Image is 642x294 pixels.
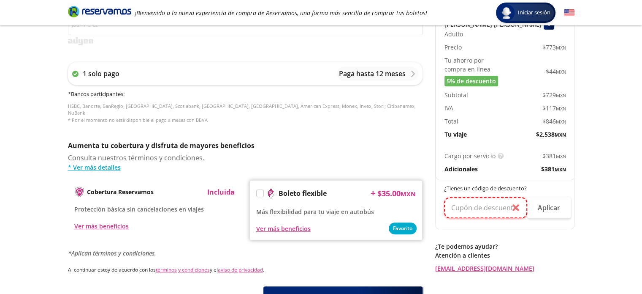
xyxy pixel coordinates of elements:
[444,184,566,193] p: ¿Tienes un código de descuento?
[218,266,263,273] a: aviso de privacidad
[542,104,566,113] span: $ 117
[542,91,566,99] span: $ 729
[256,208,374,216] span: Más flexibilidad para tu viaje en autobús
[135,9,427,17] em: ¡Bienvenido a la nueva experiencia de compra de Reservamos, una forma más sencilla de comprar tus...
[68,163,423,172] a: * Ver más detalles
[68,249,423,258] p: *Aplican términos y condiciones.
[68,90,423,99] h6: * Bancos participantes :
[68,103,423,124] p: HSBC, Banorte, BanRegio, [GEOGRAPHIC_DATA], Scotiabank, [GEOGRAPHIC_DATA], [GEOGRAPHIC_DATA], Ame...
[444,30,463,38] span: Adulto
[68,266,423,274] p: Al continuar estoy de acuerdo con los y el .
[555,132,566,138] small: MXN
[542,117,566,126] span: $ 846
[74,205,204,213] span: Protección básica sin cancelaciones en viajes
[444,165,478,173] p: Adicionales
[542,43,566,52] span: $ 773
[279,188,327,198] p: Boleto flexible
[541,165,566,173] span: $ 381
[444,104,453,113] p: IVA
[556,92,566,99] small: MXN
[515,8,554,17] span: Iniciar sesión
[256,224,311,233] button: Ver más beneficios
[377,188,416,199] span: $ 35.00
[556,69,566,75] small: MXN
[444,130,467,139] p: Tu viaje
[435,242,574,251] p: ¿Te podemos ayudar?
[556,118,566,125] small: MXN
[556,105,566,112] small: MXN
[435,251,574,260] p: Atención a clientes
[447,77,496,85] span: 5% de descuento
[401,190,416,198] small: MXN
[564,8,574,18] button: English
[68,117,208,123] span: * Por el momento no está disponible el pago a meses con BBVA
[444,91,468,99] p: Subtotal
[83,69,119,79] p: 1 solo pago
[556,153,566,159] small: MXN
[544,67,566,76] span: -$ 44
[68,5,131,18] i: Brand Logo
[68,140,423,151] p: Aumenta tu cobertura y disfruta de mayores beneficios
[444,197,527,218] input: Cupón de descuento
[444,151,496,160] p: Cargo por servicio
[74,222,129,231] button: Ver más beneficios
[207,187,235,197] p: Incluida
[339,69,406,79] p: Paga hasta 12 meses
[435,264,574,273] a: [EMAIL_ADDRESS][DOMAIN_NAME]
[555,166,566,173] small: MXN
[593,245,634,286] iframe: Messagebird Livechat Widget
[68,37,93,45] img: svg+xml;base64,PD94bWwgdmVyc2lvbj0iMS4wIiBlbmNvZGluZz0iVVRGLTgiPz4KPHN2ZyB3aWR0aD0iMzk2cHgiIGhlaW...
[556,44,566,51] small: MXN
[371,187,375,200] p: +
[542,151,566,160] span: $ 381
[444,56,505,74] p: Tu ahorro por compra en línea
[527,197,571,218] button: Aplicar
[156,266,210,273] a: términos y condiciones
[87,187,154,196] p: Cobertura Reservamos
[444,117,458,126] p: Total
[68,153,423,172] div: Consulta nuestros términos y condiciones.
[68,5,131,20] a: Brand Logo
[536,130,566,139] span: $ 2,538
[444,43,462,52] p: Precio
